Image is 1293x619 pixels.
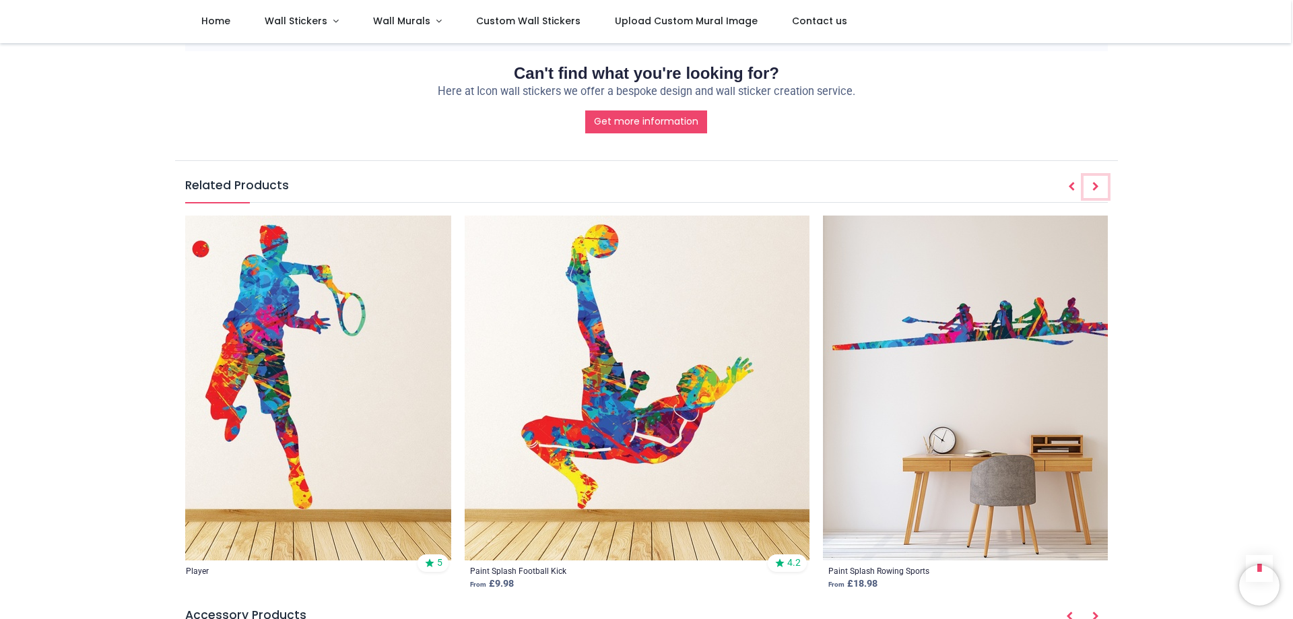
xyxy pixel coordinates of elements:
img: Paint Splash Football Kick Wall Sticker [465,216,809,560]
p: Here at Icon wall stickers we offer a bespoke design and wall sticker creation service. [185,84,1108,100]
span: Wall Stickers [265,14,327,28]
span: Home [201,14,230,28]
span: Upload Custom Mural Image [615,14,758,28]
button: Next [1084,176,1108,199]
a: Get more information [585,110,707,133]
span: 5 [437,556,442,570]
span: Wall Murals [373,14,430,28]
strong: £ 9.98 [470,578,514,589]
span: 4.2 [787,556,801,570]
h2: Can't find what you're looking for? [185,62,1108,85]
span: From [470,581,486,588]
span: Custom Wall Stickers [476,14,581,28]
span: From [828,581,844,588]
a: Paint Splash Rowing Sports [828,566,929,577]
strong: £ 18.98 [828,578,877,589]
a: Paint Splash Football Kick [470,566,566,577]
h5: Related Products [185,177,1108,203]
button: Prev [1059,176,1084,199]
img: Paint Splash Rowing Sports Wall Sticker [823,216,1168,560]
span: Contact us [792,14,847,28]
iframe: Brevo live chat [1239,565,1280,606]
img: Paint Splash Tennis Player Wall Sticker [106,216,451,560]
